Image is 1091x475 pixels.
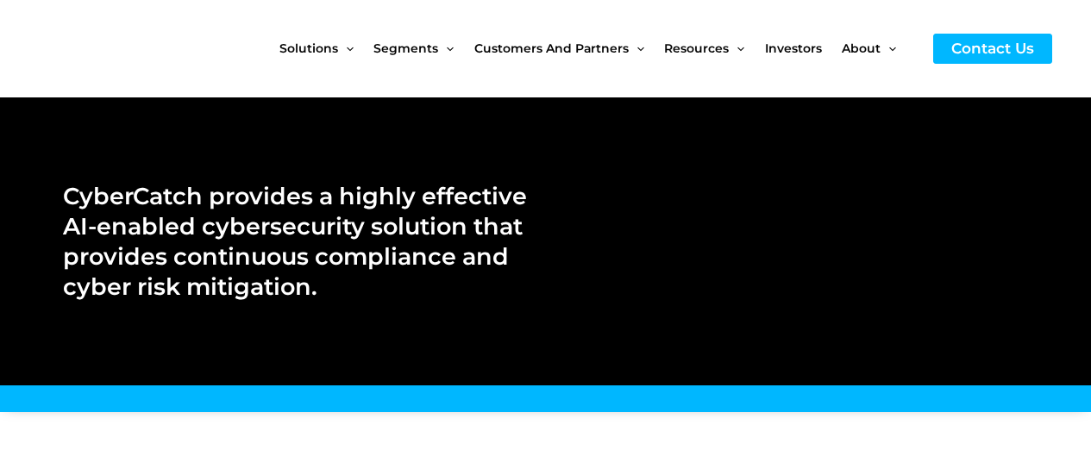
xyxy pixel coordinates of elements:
[933,34,1052,64] a: Contact Us
[765,12,842,84] a: Investors
[63,181,528,302] h2: CyberCatch provides a highly effective AI-enabled cybersecurity solution that provides continuous...
[664,12,729,84] span: Resources
[438,12,454,84] span: Menu Toggle
[30,13,237,84] img: CyberCatch
[279,12,916,84] nav: Site Navigation: New Main Menu
[765,12,822,84] span: Investors
[338,12,354,84] span: Menu Toggle
[279,12,338,84] span: Solutions
[629,12,644,84] span: Menu Toggle
[842,12,881,84] span: About
[881,12,896,84] span: Menu Toggle
[373,12,438,84] span: Segments
[729,12,744,84] span: Menu Toggle
[474,12,629,84] span: Customers and Partners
